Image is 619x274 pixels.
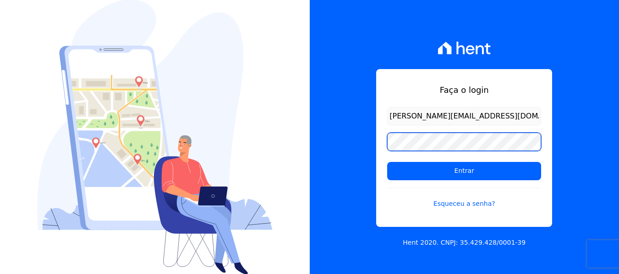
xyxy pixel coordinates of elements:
[403,238,526,247] p: Hent 2020. CNPJ: 35.429.428/0001-39
[387,162,541,180] input: Entrar
[387,84,541,96] h1: Faça o login
[387,107,541,125] input: Email
[387,188,541,209] a: Esqueceu a senha?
